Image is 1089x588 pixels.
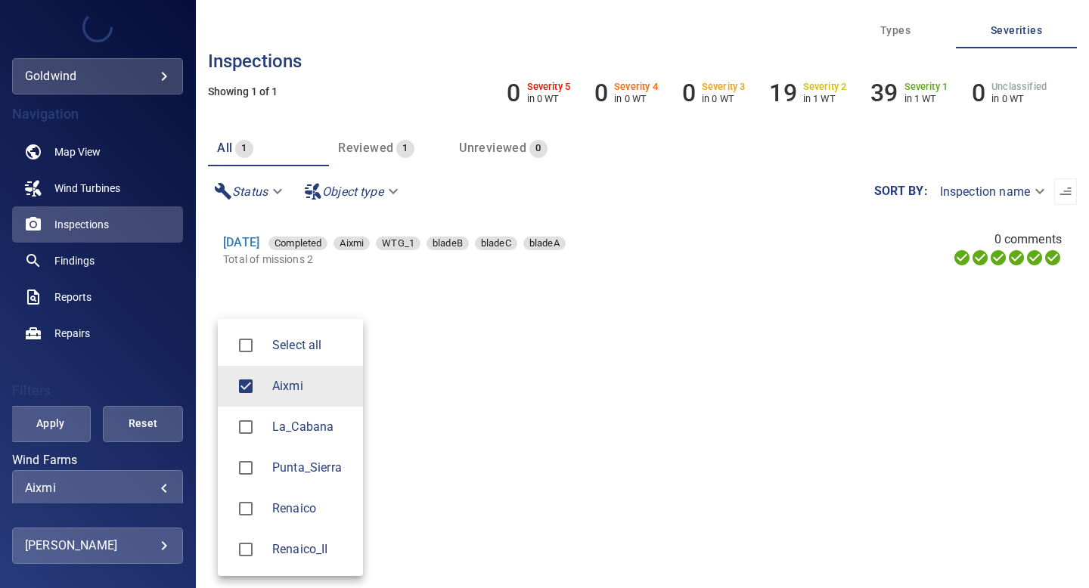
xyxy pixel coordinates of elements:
[272,418,351,436] span: La_Cabana
[272,336,351,354] span: Select all
[272,500,351,518] span: Renaico
[230,493,262,525] span: Renaico
[272,500,351,518] div: Wind Farms Renaico
[272,459,351,477] span: Punta_Sierra
[230,411,262,443] span: La_Cabana
[230,534,262,565] span: Renaico_II
[272,377,351,395] span: Aixmi
[230,370,262,402] span: Aixmi
[218,319,363,576] ul: Aixmi
[272,418,351,436] div: Wind Farms La_Cabana
[272,540,351,559] div: Wind Farms Renaico_II
[230,452,262,484] span: Punta_Sierra
[272,540,351,559] span: Renaico_II
[272,459,351,477] div: Wind Farms Punta_Sierra
[272,377,351,395] div: Wind Farms Aixmi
